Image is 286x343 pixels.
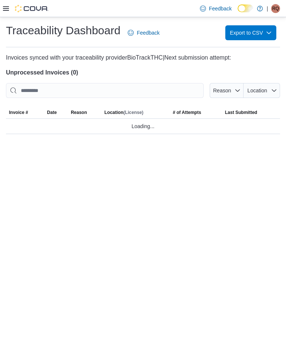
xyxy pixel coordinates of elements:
span: Feedback [209,5,232,12]
a: Feedback [197,1,235,16]
p: | [267,4,268,13]
span: Next submission attempt: [164,54,231,61]
span: Reason [71,109,87,115]
input: This is a search bar. After typing your query, hit enter to filter the results lower in the page. [6,83,204,98]
span: Export to CSV [230,25,272,40]
span: Location (License) [104,109,143,115]
p: Invoices synced with your traceability provider BioTrackTHC | [6,53,280,62]
h1: Traceability Dashboard [6,23,120,38]
button: Location [244,83,280,98]
span: Location [247,88,267,93]
span: Reason [213,88,231,93]
img: Cova [15,5,48,12]
button: Export to CSV [225,25,276,40]
a: Feedback [125,25,162,40]
span: Rq [272,4,279,13]
h5: Location [104,109,143,115]
span: Last Submitted [225,109,257,115]
button: Reason [210,83,244,98]
div: Rosalinda quinones [271,4,280,13]
span: Feedback [137,29,159,36]
span: Invoice # [9,109,28,115]
button: Date [44,107,68,118]
button: Invoice # [6,107,44,118]
input: Dark Mode [238,4,253,12]
h4: Unprocessed Invoices ( 0 ) [6,68,280,77]
span: Date [47,109,57,115]
span: # of Attempts [173,109,201,115]
span: Loading... [131,122,155,131]
span: (License) [123,110,143,115]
